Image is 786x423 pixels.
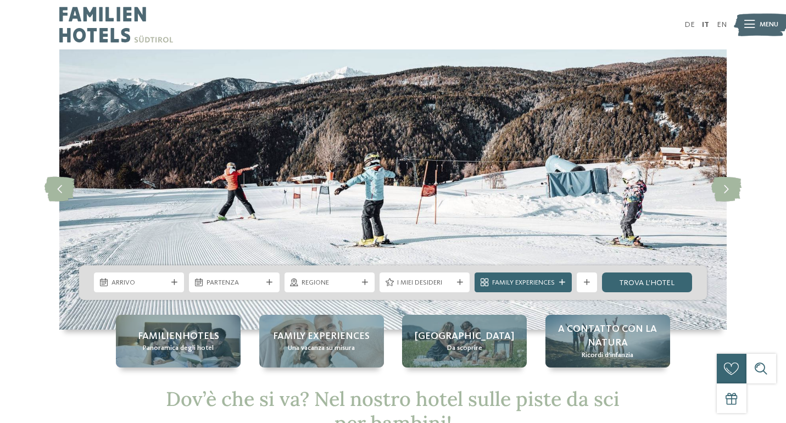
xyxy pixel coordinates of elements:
[492,278,555,288] span: Family Experiences
[302,278,357,288] span: Regione
[545,315,670,368] a: Hotel sulle piste da sci per bambini: divertimento senza confini A contatto con la natura Ricordi...
[116,315,241,368] a: Hotel sulle piste da sci per bambini: divertimento senza confini Familienhotels Panoramica degli ...
[143,343,214,353] span: Panoramica degli hotel
[447,343,482,353] span: Da scoprire
[415,330,514,343] span: [GEOGRAPHIC_DATA]
[760,20,778,30] span: Menu
[273,330,370,343] span: Family experiences
[259,315,384,368] a: Hotel sulle piste da sci per bambini: divertimento senza confini Family experiences Una vacanza s...
[717,21,727,29] a: EN
[207,278,262,288] span: Partenza
[397,278,453,288] span: I miei desideri
[602,272,692,292] a: trova l’hotel
[112,278,167,288] span: Arrivo
[288,343,355,353] span: Una vacanza su misura
[702,21,709,29] a: IT
[138,330,219,343] span: Familienhotels
[402,315,527,368] a: Hotel sulle piste da sci per bambini: divertimento senza confini [GEOGRAPHIC_DATA] Da scoprire
[555,322,660,350] span: A contatto con la natura
[59,49,727,330] img: Hotel sulle piste da sci per bambini: divertimento senza confini
[582,350,633,360] span: Ricordi d’infanzia
[684,21,695,29] a: DE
